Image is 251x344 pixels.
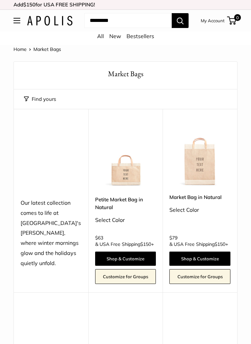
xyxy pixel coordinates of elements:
[169,252,230,266] a: Shop & Customize
[95,126,156,187] img: Petite Market Bag in Natural
[95,235,103,241] span: $63
[95,252,156,266] a: Shop & Customize
[97,33,104,39] a: All
[95,215,156,225] div: Select Color
[201,17,225,25] a: My Account
[215,241,225,247] span: $150
[24,68,227,79] h1: Market Bags
[95,269,156,284] a: Customize for Groups
[13,45,61,54] nav: Breadcrumb
[84,13,172,28] input: Search...
[23,1,35,8] span: $150
[33,46,61,52] span: Market Bags
[95,242,154,247] span: & USA Free Shipping +
[13,46,27,52] a: Home
[24,94,56,104] button: Filter collection
[13,18,20,23] button: Open menu
[169,242,228,247] span: & USA Free Shipping +
[27,16,73,26] img: Apolis
[169,193,230,201] a: Market Bag in Natural
[234,14,241,21] span: 0
[109,33,121,39] a: New
[169,235,177,241] span: $79
[95,126,156,187] a: Petite Market Bag in NaturalPetite Market Bag in Natural
[127,33,154,39] a: Bestsellers
[169,126,230,187] a: Market Bag in NaturalMarket Bag in Natural
[140,241,151,247] span: $150
[228,17,236,25] a: 0
[169,269,230,284] a: Customize for Groups
[172,13,189,28] button: Search
[169,205,230,215] div: Select Color
[95,196,156,211] a: Petite Market Bag in Natural
[21,198,82,268] div: Our latest collection comes to life at [GEOGRAPHIC_DATA]'s [PERSON_NAME], where winter mornings g...
[169,126,230,187] img: Market Bag in Natural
